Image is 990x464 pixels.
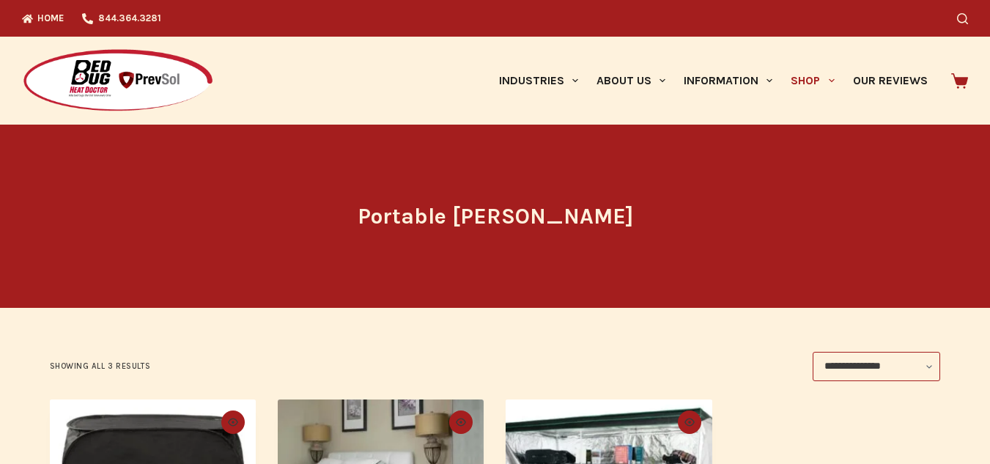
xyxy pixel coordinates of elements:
nav: Primary [490,37,937,125]
img: Prevsol/Bed Bug Heat Doctor [22,48,214,114]
button: Quick view toggle [221,410,245,434]
a: Shop [782,37,843,125]
button: Quick view toggle [449,410,473,434]
a: Industries [490,37,587,125]
a: Our Reviews [843,37,937,125]
p: Showing all 3 results [50,360,151,373]
h1: Portable [PERSON_NAME] [221,200,770,233]
a: Information [675,37,782,125]
select: Shop order [813,352,940,381]
button: Search [957,13,968,24]
a: About Us [587,37,674,125]
button: Quick view toggle [678,410,701,434]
